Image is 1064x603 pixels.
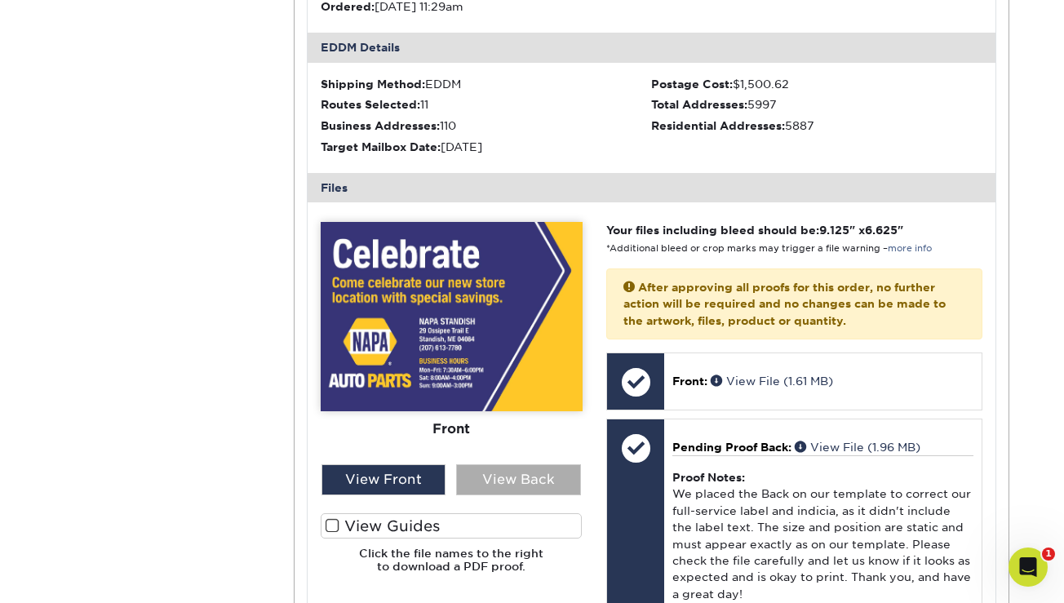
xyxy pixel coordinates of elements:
[606,243,932,254] small: *Additional bleed or crop marks may trigger a file warning –
[606,224,903,237] strong: Your files including bleed should be: " x "
[321,76,652,92] div: EDDM
[321,78,425,91] strong: Shipping Method:
[672,375,707,388] span: Front:
[321,412,583,448] div: Front
[672,471,745,484] strong: Proof Notes:
[1042,548,1055,561] span: 1
[321,96,652,113] div: 11
[711,375,833,388] a: View File (1.61 MB)
[1009,548,1048,587] iframe: Intercom live chat
[795,441,920,454] a: View File (1.96 MB)
[321,98,420,111] strong: Routes Selected:
[321,513,583,539] label: View Guides
[623,281,946,327] strong: After approving all proofs for this order, no further action will be required and no changes can ...
[321,139,652,155] div: [DATE]
[819,224,849,237] span: 9.125
[456,464,581,495] div: View Back
[321,140,441,153] strong: Target Mailbox Date:
[651,119,785,132] strong: Residential Addresses:
[672,441,791,454] span: Pending Proof Back:
[321,547,583,587] h6: Click the file names to the right to download a PDF proof.
[321,117,652,134] div: 110
[651,78,733,91] strong: Postage Cost:
[888,243,932,254] a: more info
[321,119,440,132] strong: Business Addresses:
[651,96,982,113] div: 5997
[865,224,898,237] span: 6.625
[651,117,982,134] div: 5887
[308,173,996,202] div: Files
[651,76,982,92] div: $1,500.62
[308,33,996,62] div: EDDM Details
[651,98,747,111] strong: Total Addresses:
[321,464,446,495] div: View Front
